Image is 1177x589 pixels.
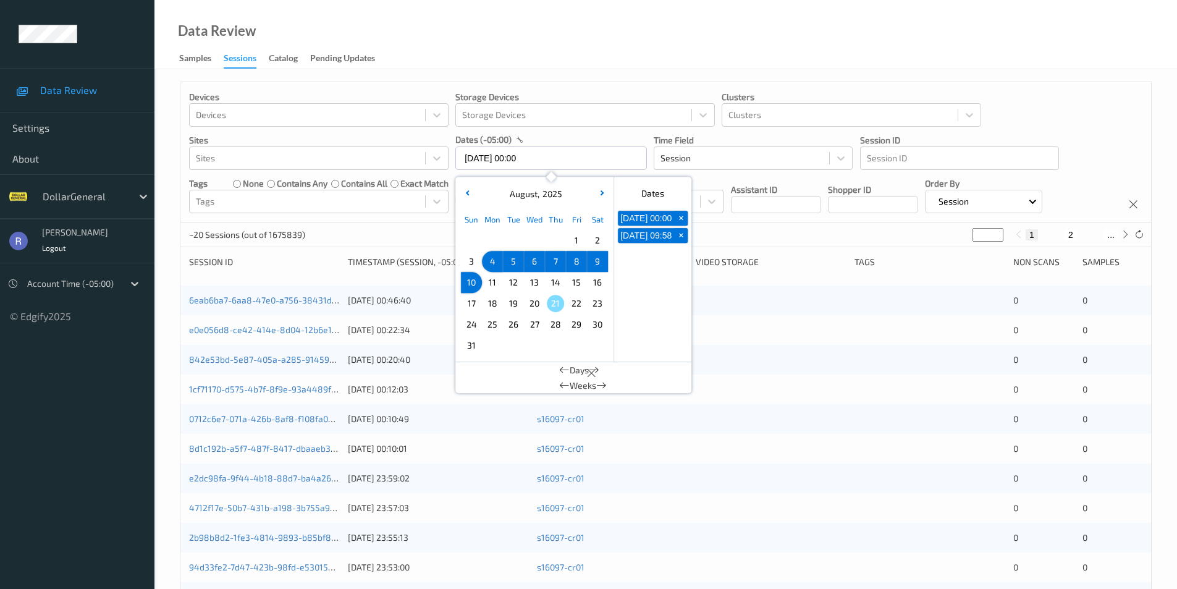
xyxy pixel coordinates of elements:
span: August [507,189,538,199]
a: 0712c6e7-071a-426b-8af8-f108fa074bcd [189,413,352,424]
div: [DATE] 00:12:03 [348,383,528,396]
span: 9 [589,253,606,270]
a: 2b98b8d2-1fe3-4814-9893-b85bf87591f5 [189,532,357,543]
p: Shopper ID [828,184,918,196]
div: Choose Tuesday August 19 of 2025 [503,293,524,314]
button: 2 [1065,229,1077,240]
p: Session ID [860,134,1059,146]
span: 26 [505,316,522,333]
div: Fri [566,209,587,230]
div: Choose Tuesday July 29 of 2025 [503,230,524,251]
div: Choose Tuesday August 26 of 2025 [503,314,524,335]
a: s16097-cr01 [537,532,584,543]
span: 13 [526,274,543,291]
span: 17 [463,295,480,312]
a: 4712f17e-50b7-431b-a198-3b755a9ec5c1 [189,502,352,513]
div: Wed [524,209,545,230]
div: Choose Tuesday September 02 of 2025 [503,335,524,356]
div: Sessions [224,52,256,69]
span: 10 [463,274,480,291]
div: Choose Wednesday July 30 of 2025 [524,230,545,251]
div: Choose Friday August 08 of 2025 [566,251,587,272]
div: Choose Wednesday August 20 of 2025 [524,293,545,314]
div: [DATE] 23:53:00 [348,561,528,574]
span: 29 [568,316,585,333]
a: s16097-cr01 [537,562,584,572]
div: Choose Saturday August 30 of 2025 [587,314,608,335]
div: Sun [461,209,482,230]
span: 24 [463,316,480,333]
div: [DATE] 00:20:40 [348,354,528,366]
div: Video Storage [696,256,846,268]
div: Choose Thursday August 28 of 2025 [545,314,566,335]
span: 30 [589,316,606,333]
div: Choose Thursday August 21 of 2025 [545,293,566,314]
div: Choose Friday August 29 of 2025 [566,314,587,335]
span: 0 [1013,443,1018,454]
a: s16097-cr01 [537,413,584,424]
p: Sites [189,134,449,146]
a: 842e53bd-5e87-405a-a285-9145939bfa3b [189,354,362,365]
button: + [674,211,688,226]
div: Choose Tuesday August 12 of 2025 [503,272,524,293]
span: 18 [484,295,501,312]
div: Tags [854,256,1005,268]
div: Choose Tuesday August 05 of 2025 [503,251,524,272]
div: Sat [587,209,608,230]
span: 0 [1013,502,1018,513]
span: Days [570,364,589,376]
span: 0 [1082,324,1087,335]
span: 0 [1082,413,1087,424]
span: 0 [1013,295,1018,305]
span: 12 [505,274,522,291]
a: 94d33fe2-7d47-423b-98fd-e53015ca40b7 [189,562,357,572]
span: 0 [1082,562,1087,572]
span: 0 [1013,562,1018,572]
span: 14 [547,274,564,291]
span: 11 [484,274,501,291]
div: Choose Sunday August 17 of 2025 [461,293,482,314]
div: Choose Saturday September 06 of 2025 [587,335,608,356]
div: Choose Wednesday August 06 of 2025 [524,251,545,272]
div: Non Scans [1013,256,1073,268]
span: 23 [589,295,606,312]
p: Storage Devices [455,91,715,103]
div: Choose Thursday September 04 of 2025 [545,335,566,356]
span: Weeks [570,379,596,392]
p: dates (-05:00) [455,133,512,146]
div: Pending Updates [310,52,375,67]
div: Choose Saturday August 23 of 2025 [587,293,608,314]
span: + [675,229,688,242]
span: 0 [1082,384,1087,394]
span: 0 [1082,532,1087,543]
span: 0 [1082,354,1087,365]
div: Catalog [269,52,298,67]
button: 1 [1026,229,1038,240]
div: Choose Thursday August 14 of 2025 [545,272,566,293]
a: Catalog [269,50,310,67]
p: Session [934,195,973,208]
div: Choose Sunday July 27 of 2025 [461,230,482,251]
div: Choose Sunday August 24 of 2025 [461,314,482,335]
p: Assistant ID [731,184,821,196]
a: 1cf71170-d575-4b7f-8f9e-93a4489fd0df [189,384,349,394]
div: Choose Sunday August 03 of 2025 [461,251,482,272]
span: 0 [1013,354,1018,365]
span: 0 [1082,443,1087,454]
p: Tags [189,177,208,190]
div: Timestamp (Session, -05:00) [348,256,528,268]
div: Choose Monday August 18 of 2025 [482,293,503,314]
div: Choose Monday August 11 of 2025 [482,272,503,293]
span: 0 [1013,413,1018,424]
span: 6 [526,253,543,270]
div: [DATE] 23:55:13 [348,532,528,544]
a: 8d1c192b-a5f7-487f-8417-dbaaeb3bba4e [189,443,356,454]
div: Choose Monday September 01 of 2025 [482,335,503,356]
div: [DATE] 00:10:01 [348,443,528,455]
div: Choose Friday August 22 of 2025 [566,293,587,314]
a: Sessions [224,50,269,69]
div: [DATE] 00:46:40 [348,294,528,307]
span: 0 [1082,502,1087,513]
button: + [674,228,688,243]
span: 31 [463,337,480,354]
